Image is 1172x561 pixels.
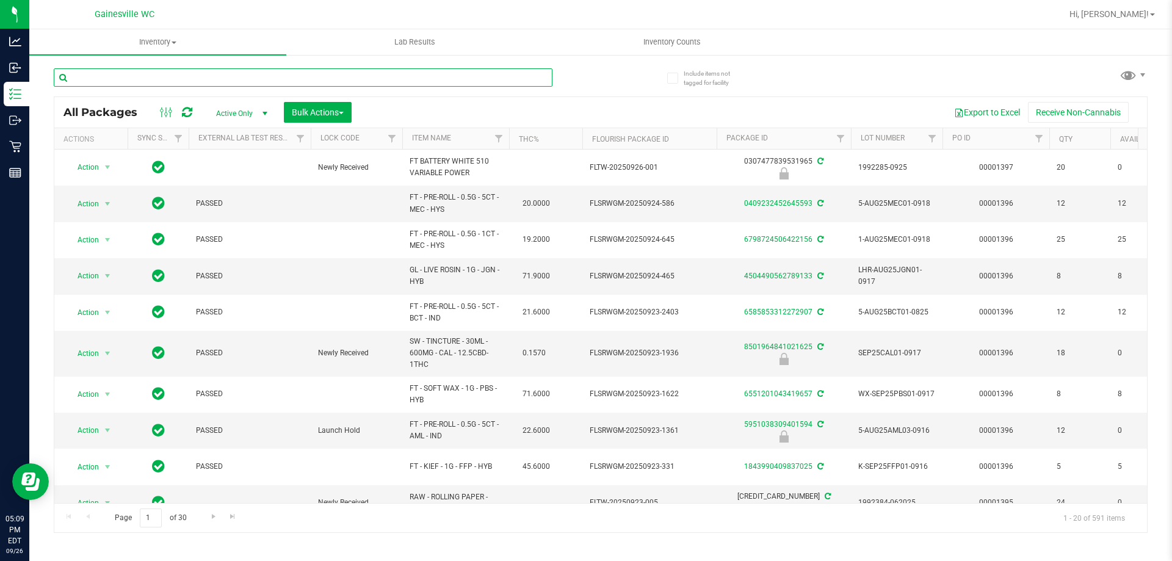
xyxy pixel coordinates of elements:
span: 71.6000 [516,385,556,403]
span: FLSRWGM-20250923-1361 [590,425,709,436]
span: PASSED [196,306,303,318]
span: Newly Received [318,497,395,509]
span: Action [67,267,99,284]
button: Export to Excel [946,102,1028,123]
div: Actions [63,135,123,143]
a: 5951038309401594 [744,420,812,429]
span: select [100,159,115,176]
span: Action [67,458,99,476]
a: 00001396 [979,389,1013,398]
span: FLSRWGM-20250923-1622 [590,388,709,400]
inline-svg: Outbound [9,114,21,126]
span: select [100,494,115,512]
span: 0 [1118,162,1164,173]
a: Item Name [412,134,451,142]
span: Sync from Compliance System [816,308,823,316]
span: In Sync [152,231,165,248]
span: 12 [1057,306,1103,318]
span: Action [67,304,99,321]
span: PASSED [196,347,303,359]
a: 00001396 [979,349,1013,357]
button: Bulk Actions [284,102,352,123]
inline-svg: Inbound [9,62,21,74]
span: 20.0000 [516,195,556,212]
div: Newly Received [715,353,853,365]
a: 00001396 [979,426,1013,435]
inline-svg: Reports [9,167,21,179]
span: Sync from Compliance System [816,462,823,471]
span: Hi, [PERSON_NAME]! [1069,9,1149,19]
a: Filter [831,128,851,149]
a: Go to the next page [204,509,222,525]
a: 00001396 [979,462,1013,471]
a: Inventory Counts [543,29,800,55]
a: 1843990409837025 [744,462,812,471]
span: FLSRWGM-20250923-2403 [590,306,709,318]
a: 00001396 [979,272,1013,280]
button: Receive Non-Cannabis [1028,102,1129,123]
span: FT - PRE-ROLL - 0.5G - 5CT - MEC - HYS [410,192,502,215]
span: FLSRWGM-20250924-586 [590,198,709,209]
span: 18 [1057,347,1103,359]
inline-svg: Retail [9,140,21,153]
span: In Sync [152,159,165,176]
a: Sync Status [137,134,184,142]
span: 12 [1057,425,1103,436]
span: PASSED [196,270,303,282]
span: 12 [1057,198,1103,209]
a: External Lab Test Result [198,134,294,142]
a: Filter [382,128,402,149]
span: All Packages [63,106,150,119]
a: 0409232452645593 [744,199,812,208]
span: FLSRWGM-20250923-331 [590,461,709,472]
span: Sync from Compliance System [816,199,823,208]
a: Package ID [726,134,768,142]
span: Newly Received [318,162,395,173]
span: 20 [1057,162,1103,173]
span: PASSED [196,425,303,436]
p: 05:09 PM EDT [5,513,24,546]
span: In Sync [152,267,165,284]
span: 25 [1057,234,1103,245]
a: Filter [168,128,189,149]
a: 4504490562789133 [744,272,812,280]
span: PASSED [196,234,303,245]
span: Action [67,195,99,212]
span: select [100,267,115,284]
span: In Sync [152,303,165,320]
div: Launch Hold [715,430,853,443]
span: In Sync [152,494,165,511]
span: Launch Hold [318,425,395,436]
a: 6798724506422156 [744,235,812,244]
a: Filter [1029,128,1049,149]
span: Sync from Compliance System [816,235,823,244]
span: 22.6000 [516,422,556,440]
div: [CREDIT_CARD_NUMBER] [715,491,853,515]
a: 6551201043419657 [744,389,812,398]
span: RAW - ROLLING PAPER - RAW - CLASSIC - 1.25" [410,491,502,515]
span: SW - TINCTURE - 30ML - 600MG - CAL - 12.5CBD-1THC [410,336,502,371]
a: Go to the last page [224,509,242,525]
span: 8 [1118,270,1164,282]
span: WX-SEP25PBS01-0917 [858,388,935,400]
a: 00001396 [979,308,1013,316]
span: Page of 30 [104,509,197,527]
span: 8 [1057,388,1103,400]
span: Gainesville WC [95,9,154,20]
a: Filter [291,128,311,149]
span: Action [67,386,99,403]
a: 00001396 [979,235,1013,244]
span: Lab Results [378,37,452,48]
span: FLTW-20250926-001 [590,162,709,173]
span: 0 [1118,347,1164,359]
span: K-SEP25FFP01-0916 [858,461,935,472]
span: select [100,345,115,362]
a: Qty [1059,135,1073,143]
a: 8501964841021625 [744,342,812,351]
span: 71.9000 [516,267,556,285]
span: 8 [1057,270,1103,282]
a: PO ID [952,134,971,142]
span: FT BATTERY WHITE 510 VARIABLE POWER [410,156,502,179]
span: 1992384-062025 [858,497,935,509]
span: 1992285-0925 [858,162,935,173]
